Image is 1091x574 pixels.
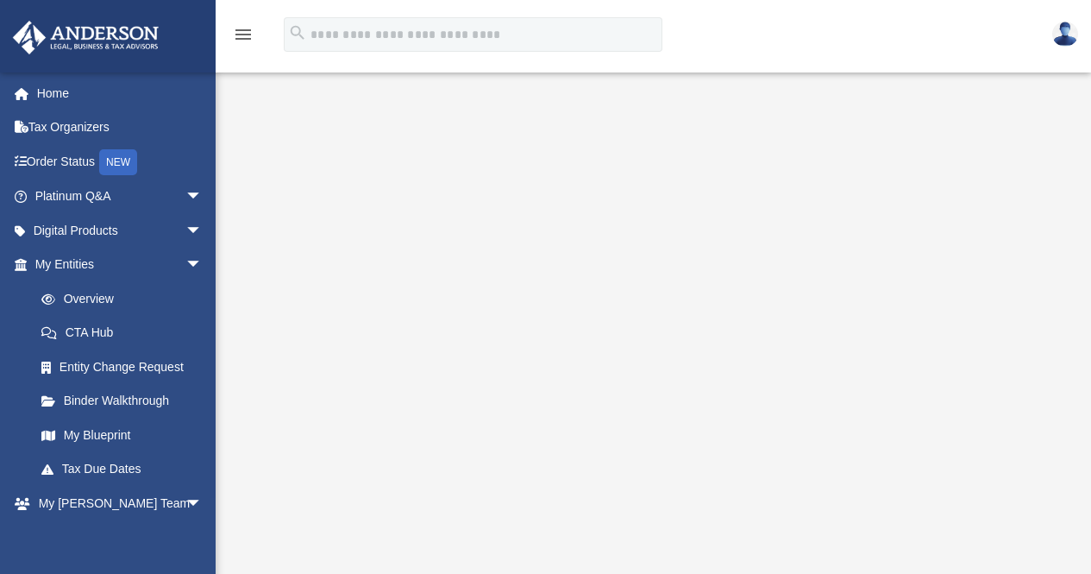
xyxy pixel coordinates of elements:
[12,144,229,180] a: Order StatusNEW
[288,23,307,42] i: search
[1052,22,1078,47] img: User Pic
[8,21,164,54] img: Anderson Advisors Platinum Portal
[24,384,229,419] a: Binder Walkthrough
[24,418,220,452] a: My Blueprint
[12,180,229,214] a: Platinum Q&Aarrow_drop_down
[99,149,137,175] div: NEW
[185,213,220,249] span: arrow_drop_down
[12,76,229,110] a: Home
[185,180,220,215] span: arrow_drop_down
[185,248,220,283] span: arrow_drop_down
[24,350,229,384] a: Entity Change Request
[233,33,254,45] a: menu
[24,316,229,350] a: CTA Hub
[12,248,229,282] a: My Entitiesarrow_drop_down
[233,24,254,45] i: menu
[12,213,229,248] a: Digital Productsarrow_drop_down
[24,281,229,316] a: Overview
[24,452,229,487] a: Tax Due Dates
[12,110,229,145] a: Tax Organizers
[185,486,220,521] span: arrow_drop_down
[12,486,220,520] a: My [PERSON_NAME] Teamarrow_drop_down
